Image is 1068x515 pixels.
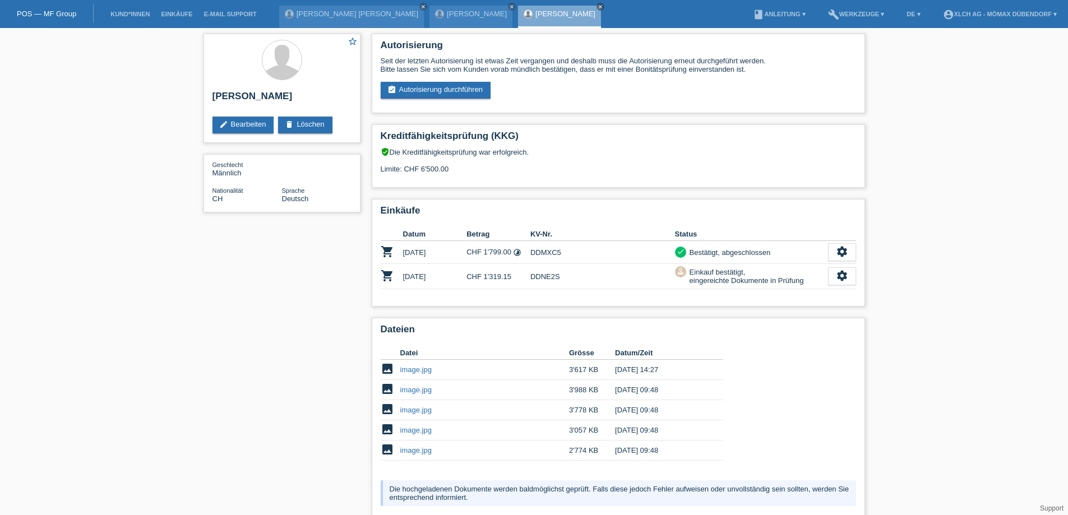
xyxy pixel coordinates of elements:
[105,11,155,17] a: Kund*innen
[569,380,615,400] td: 3'988 KB
[17,10,76,18] a: POS — MF Group
[155,11,198,17] a: Einkäufe
[1040,504,1064,512] a: Support
[381,402,394,416] i: image
[753,9,764,20] i: book
[937,11,1062,17] a: account_circleXLCH AG - Mömax Dübendorf ▾
[400,386,432,394] a: image.jpg
[615,440,707,461] td: [DATE] 09:48
[597,3,604,11] a: close
[598,4,603,10] i: close
[400,346,569,360] th: Datei
[381,480,856,506] div: Die hochgeladenen Dokumente werden baldmöglichst geprüft. Falls diese jedoch Fehler aufweisen ode...
[381,40,856,57] h2: Autorisierung
[615,380,707,400] td: [DATE] 09:48
[381,147,390,156] i: verified_user
[400,426,432,434] a: image.jpg
[466,228,530,241] th: Betrag
[285,120,294,129] i: delete
[447,10,507,18] a: [PERSON_NAME]
[419,3,427,11] a: close
[403,228,467,241] th: Datum
[219,120,228,129] i: edit
[836,270,848,282] i: settings
[381,362,394,375] i: image
[530,228,675,241] th: KV-Nr.
[508,3,516,11] a: close
[569,346,615,360] th: Grösse
[400,365,432,374] a: image.jpg
[212,91,352,108] h2: [PERSON_NAME]
[615,346,707,360] th: Datum/Zeit
[400,406,432,414] a: image.jpg
[212,117,274,133] a: editBearbeiten
[615,400,707,420] td: [DATE] 09:48
[403,241,467,264] td: [DATE]
[212,161,243,168] span: Geschlecht
[282,194,309,203] span: Deutsch
[677,248,685,256] i: check
[615,360,707,380] td: [DATE] 14:27
[569,420,615,440] td: 3'057 KB
[348,36,358,48] a: star_border
[615,420,707,440] td: [DATE] 09:48
[677,267,685,275] i: approval
[381,147,856,182] div: Die Kreditfähigkeitsprüfung war erfolgreich. Limite: CHF 6'500.00
[212,194,223,203] span: Schweiz
[381,269,394,282] i: POSP00027440
[381,131,856,147] h2: Kreditfähigkeitsprüfung (KKG)
[513,248,521,257] i: timelapse
[348,36,358,47] i: star_border
[686,247,771,258] div: Bestätigt, abgeschlossen
[530,264,675,289] td: DDNE2S
[381,324,856,341] h2: Dateien
[381,423,394,436] i: image
[822,11,890,17] a: buildWerkzeuge ▾
[509,4,515,10] i: close
[381,82,491,99] a: assignment_turned_inAutorisierung durchführen
[282,187,305,194] span: Sprache
[381,245,394,258] i: POSP00007596
[530,241,675,264] td: DDMXC5
[569,440,615,461] td: 2'774 KB
[381,382,394,396] i: image
[198,11,262,17] a: E-Mail Support
[901,11,926,17] a: DE ▾
[569,400,615,420] td: 3'778 KB
[381,57,856,73] div: Seit der letzten Autorisierung ist etwas Zeit vergangen und deshalb muss die Autorisierung erneut...
[400,446,432,454] a: image.jpg
[381,443,394,456] i: image
[403,264,467,289] td: [DATE]
[535,10,595,18] a: [PERSON_NAME]
[675,228,828,241] th: Status
[212,187,243,194] span: Nationalität
[278,117,332,133] a: deleteLöschen
[212,160,282,177] div: Männlich
[686,266,804,286] div: Einkauf bestätigt, eingereichte Dokumente in Prüfung
[836,245,848,258] i: settings
[747,11,811,17] a: bookAnleitung ▾
[828,9,839,20] i: build
[569,360,615,380] td: 3'617 KB
[387,85,396,94] i: assignment_turned_in
[420,4,426,10] i: close
[381,205,856,222] h2: Einkäufe
[466,264,530,289] td: CHF 1'319.15
[297,10,418,18] a: [PERSON_NAME] [PERSON_NAME]
[466,241,530,264] td: CHF 1'799.00
[943,9,954,20] i: account_circle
